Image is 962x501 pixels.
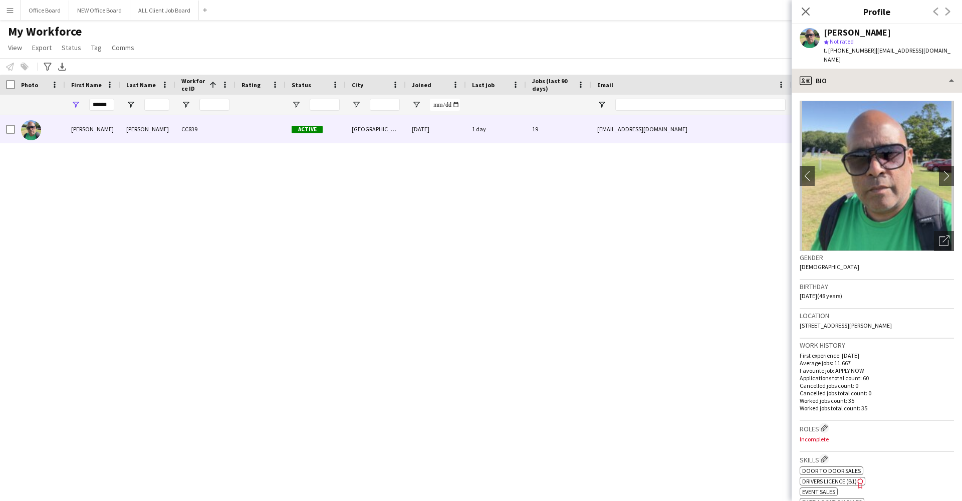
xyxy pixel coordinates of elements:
p: Favourite job: APPLY NOW [800,367,954,374]
button: Open Filter Menu [181,100,190,109]
input: City Filter Input [370,99,400,111]
span: City [352,81,363,89]
p: Average jobs: 11.667 [800,359,954,367]
input: Status Filter Input [310,99,340,111]
span: Event sales [802,488,835,495]
button: Open Filter Menu [352,100,361,109]
input: Joined Filter Input [430,99,460,111]
app-action-btn: Advanced filters [42,61,54,73]
div: [PERSON_NAME] [65,115,120,143]
button: Open Filter Menu [412,100,421,109]
span: [DATE] (48 years) [800,292,842,300]
img: Crew avatar or photo [800,101,954,251]
p: Cancelled jobs total count: 0 [800,389,954,397]
p: Worked jobs count: 35 [800,397,954,404]
a: Tag [87,41,106,54]
span: Last Name [126,81,156,89]
a: Export [28,41,56,54]
span: Photo [21,81,38,89]
p: First experience: [DATE] [800,352,954,359]
app-action-btn: Export XLSX [56,61,68,73]
span: Active [292,126,323,133]
span: Status [62,43,81,52]
h3: Birthday [800,282,954,291]
h3: Roles [800,423,954,433]
span: [STREET_ADDRESS][PERSON_NAME] [800,322,892,329]
div: [EMAIL_ADDRESS][DOMAIN_NAME] [591,115,792,143]
h3: Skills [800,454,954,464]
span: Email [597,81,613,89]
button: NEW Office Board [69,1,130,20]
span: t. [PHONE_NUMBER] [824,47,876,54]
div: 19 [526,115,591,143]
button: Open Filter Menu [126,100,135,109]
span: Rating [242,81,261,89]
button: ALL Client Job Board [130,1,199,20]
span: Comms [112,43,134,52]
div: [PERSON_NAME] [120,115,175,143]
div: Bio [792,69,962,93]
input: First Name Filter Input [89,99,114,111]
p: Cancelled jobs count: 0 [800,382,954,389]
a: Status [58,41,85,54]
span: Tag [91,43,102,52]
div: [DATE] [406,115,466,143]
span: Status [292,81,311,89]
button: Open Filter Menu [597,100,606,109]
span: | [EMAIL_ADDRESS][DOMAIN_NAME] [824,47,950,63]
h3: Gender [800,253,954,262]
input: Last Name Filter Input [144,99,169,111]
a: View [4,41,26,54]
div: Open photos pop-in [934,231,954,251]
div: [GEOGRAPHIC_DATA] [346,115,406,143]
button: Open Filter Menu [71,100,80,109]
input: Email Filter Input [615,99,786,111]
h3: Work history [800,341,954,350]
div: 1 day [466,115,526,143]
span: Jobs (last 90 days) [532,77,573,92]
span: Door to door sales [802,467,861,474]
h3: Profile [792,5,962,18]
p: Applications total count: 60 [800,374,954,382]
button: Office Board [21,1,69,20]
p: Incomplete [800,435,954,443]
input: Workforce ID Filter Input [199,99,229,111]
span: Last job [472,81,495,89]
span: My Workforce [8,24,82,39]
h3: Location [800,311,954,320]
img: Manesh Maisuria [21,120,41,140]
span: View [8,43,22,52]
p: Worked jobs total count: 35 [800,404,954,412]
span: Workforce ID [181,77,205,92]
div: [PERSON_NAME] [824,28,891,37]
button: Open Filter Menu [292,100,301,109]
span: [DEMOGRAPHIC_DATA] [800,263,859,271]
span: Drivers Licence (B1) [802,477,857,485]
div: CC839 [175,115,235,143]
span: Joined [412,81,431,89]
a: Comms [108,41,138,54]
span: Not rated [830,38,854,45]
span: First Name [71,81,102,89]
span: Export [32,43,52,52]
